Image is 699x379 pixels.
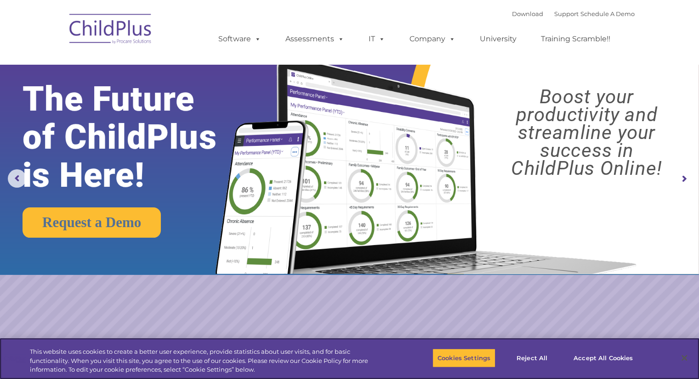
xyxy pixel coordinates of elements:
[359,30,394,48] a: IT
[512,10,635,17] font: |
[512,10,543,17] a: Download
[128,98,167,105] span: Phone number
[209,30,270,48] a: Software
[483,88,690,177] rs-layer: Boost your productivity and streamline your success in ChildPlus Online!
[580,10,635,17] a: Schedule A Demo
[674,348,694,368] button: Close
[532,30,619,48] a: Training Scramble!!
[276,30,353,48] a: Assessments
[503,348,561,368] button: Reject All
[568,348,638,368] button: Accept All Cookies
[400,30,465,48] a: Company
[23,207,161,238] a: Request a Demo
[471,30,526,48] a: University
[23,80,246,194] rs-layer: The Future of ChildPlus is Here!
[554,10,579,17] a: Support
[128,61,156,67] span: Last name
[30,347,385,374] div: This website uses cookies to create a better user experience, provide statistics about user visit...
[65,7,157,53] img: ChildPlus by Procare Solutions
[432,348,495,368] button: Cookies Settings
